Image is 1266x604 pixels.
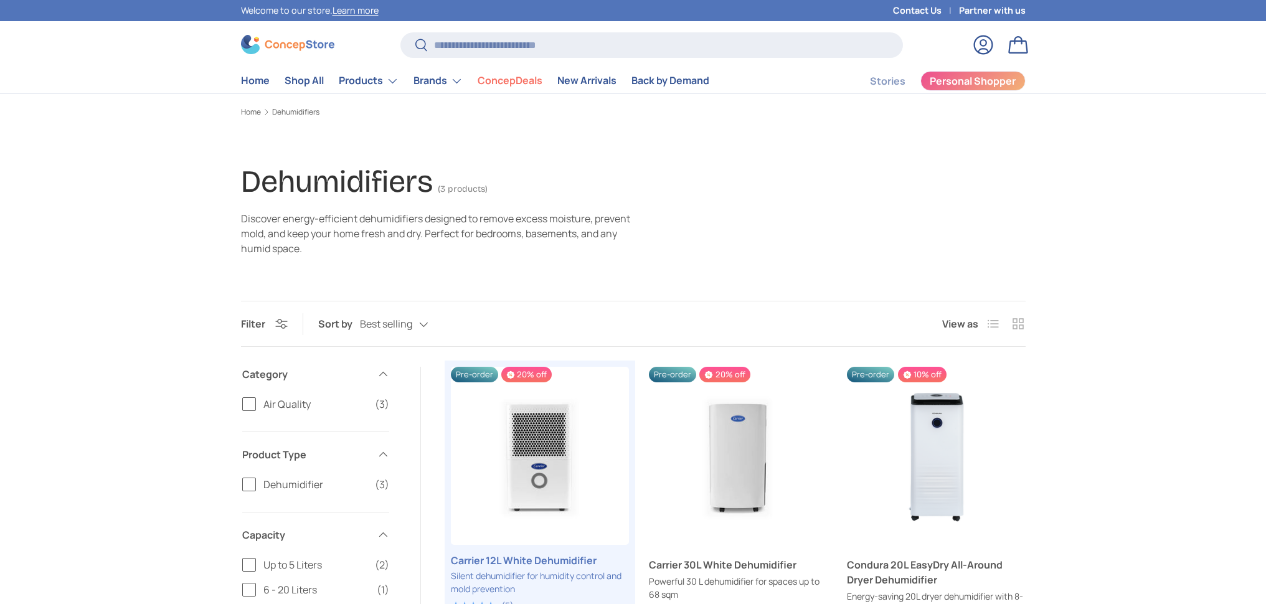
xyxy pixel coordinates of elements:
span: 20% off [501,367,552,382]
summary: Products [331,68,406,93]
summary: Category [242,352,389,397]
span: Air Quality [263,397,367,412]
a: Home [241,68,270,93]
a: Carrier 12L White Dehumidifier [451,553,629,568]
span: Pre-order [649,367,696,382]
span: Personal Shopper [930,76,1016,86]
a: Home [241,108,261,116]
a: Stories [870,69,905,93]
a: Shop All [285,68,324,93]
span: 10% off [898,367,947,382]
a: Carrier 30L White Dehumidifier [649,557,827,572]
span: Up to 5 Liters [263,557,367,572]
a: Contact Us [893,4,959,17]
summary: Product Type [242,432,389,477]
nav: Breadcrumbs [241,106,1026,118]
a: Products [339,68,399,93]
h1: Dehumidifiers [241,163,433,200]
span: (3 products) [438,184,488,194]
span: (3) [375,397,389,412]
span: Pre-order [847,367,894,382]
span: Capacity [242,527,369,542]
a: Condura 20L EasyDry All-Around Dryer Dehumidifier [847,557,1025,587]
span: Pre-order [451,367,498,382]
nav: Primary [241,68,709,93]
a: ConcepDeals [478,68,542,93]
a: Learn more [333,4,379,16]
label: Sort by [318,316,360,331]
button: Filter [241,317,288,331]
a: New Arrivals [557,68,616,93]
a: Carrier 30L White Dehumidifier [649,367,827,545]
span: (2) [375,557,389,572]
span: Category [242,367,369,382]
p: Welcome to our store. [241,4,379,17]
a: Condura 20L EasyDry All-Around Dryer Dehumidifier [847,367,1025,545]
button: Best selling [360,314,453,336]
a: Partner with us [959,4,1026,17]
span: 20% off [699,367,750,382]
summary: Capacity [242,512,389,557]
span: (3) [375,477,389,492]
span: Product Type [242,447,369,462]
a: Brands [413,68,463,93]
a: Carrier 12L White Dehumidifier [451,367,629,545]
a: Dehumidifiers [272,108,319,116]
span: View as [942,316,978,331]
nav: Secondary [840,68,1026,93]
a: Personal Shopper [920,71,1026,91]
span: 6 - 20 Liters [263,582,369,597]
span: (1) [377,582,389,597]
img: ConcepStore [241,35,334,54]
span: Best selling [360,318,412,330]
span: Dehumidifier [263,477,367,492]
a: Back by Demand [631,68,709,93]
span: Filter [241,317,265,331]
summary: Brands [406,68,470,93]
span: Discover energy-efficient dehumidifiers designed to remove excess moisture, prevent mold, and kee... [241,212,630,255]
